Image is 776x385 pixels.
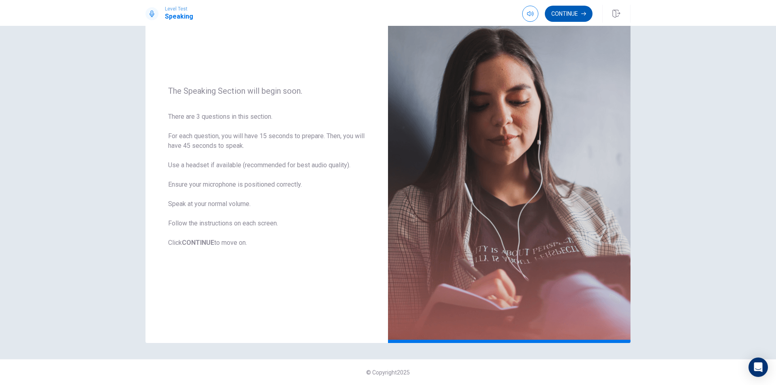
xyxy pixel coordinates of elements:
span: There are 3 questions in this section. For each question, you will have 15 seconds to prepare. Th... [168,112,365,248]
div: Open Intercom Messenger [749,358,768,377]
span: © Copyright 2025 [366,369,410,376]
span: Level Test [165,6,193,12]
span: The Speaking Section will begin soon. [168,86,365,96]
button: Continue [545,6,593,22]
b: CONTINUE [182,239,214,246]
h1: Speaking [165,12,193,21]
